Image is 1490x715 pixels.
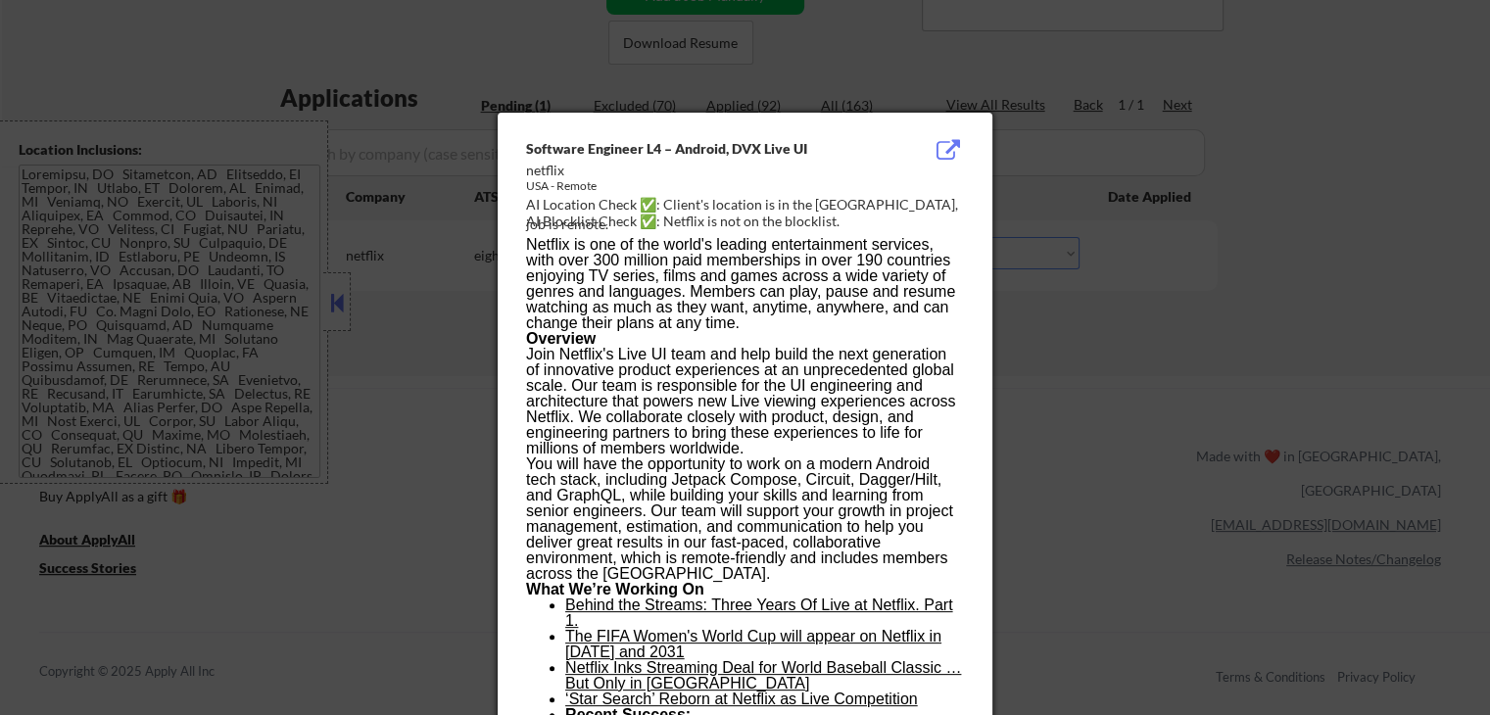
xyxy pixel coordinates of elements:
a: Netflix Inks Streaming Deal for World Baseball Classic … But Only in [GEOGRAPHIC_DATA] [565,659,961,691]
span: Netflix is one of the world's leading entertainment services, with over 300 million paid membersh... [526,236,955,331]
b: What We’re Working On [526,581,704,597]
a: ‘Star Search’ Reborn at Netflix as Live Competition [565,691,918,707]
b: Overview [526,330,596,347]
a: Behind the Streams: Three Years Of Live at Netflix. Part 1. [565,596,952,629]
span: You will have the opportunity to work on a modern Android tech stack, including Jetpack Compose, ... [526,455,953,582]
span: Join Netflix's Live UI team and help build the next generation of innovative product experiences ... [526,346,955,456]
div: AI Blocklist Check ✅: Netflix is not on the blocklist. [526,212,972,231]
div: Software Engineer L4 – Android, DVX Live UI [526,139,865,159]
a: The FIFA Women's World Cup will appear on Netflix in [DATE] and 2031 [565,628,941,660]
div: USA - Remote [526,178,865,195]
div: netflix [526,161,865,180]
